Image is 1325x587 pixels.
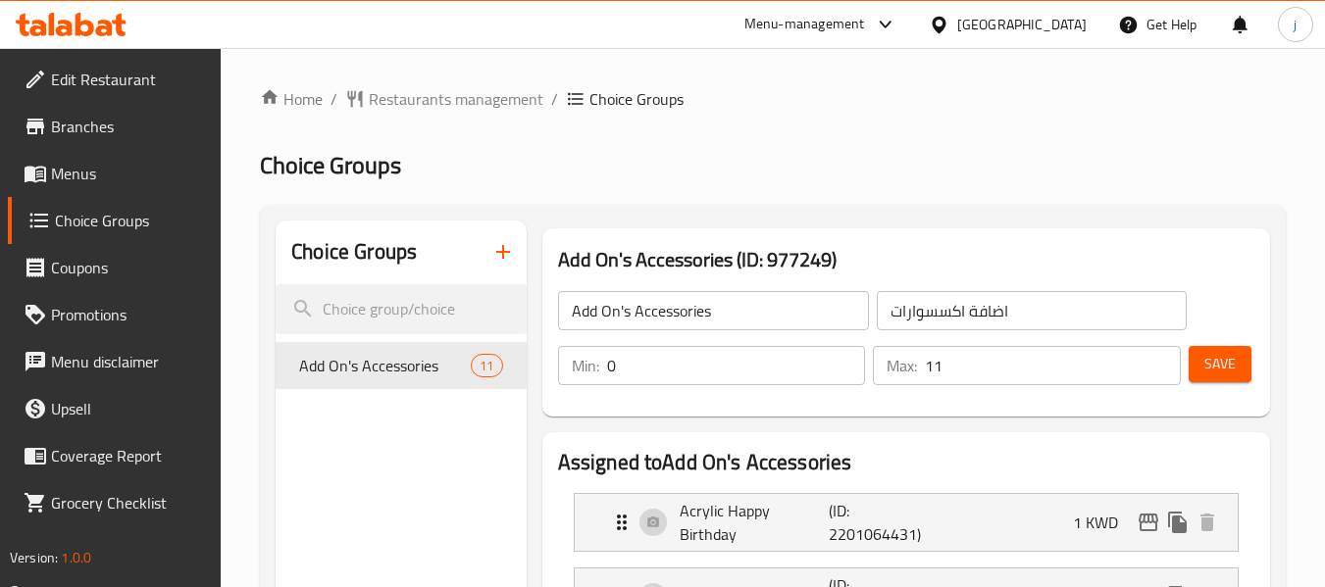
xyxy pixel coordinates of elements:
a: Restaurants management [345,87,543,111]
li: / [551,87,558,111]
h2: Assigned to Add On's Accessories [558,448,1254,477]
span: Grocery Checklist [51,491,206,514]
li: Expand [558,485,1254,560]
p: Max: [887,354,917,377]
a: Menu disclaimer [8,338,222,385]
span: Choice Groups [589,87,684,111]
a: Edit Restaurant [8,56,222,103]
p: Acrylic Happy Birthday [680,499,830,546]
a: Menus [8,150,222,197]
p: (ID: 2201064431) [829,499,929,546]
span: Menus [51,162,206,185]
span: Branches [51,115,206,138]
a: Promotions [8,291,222,338]
a: Grocery Checklist [8,479,222,526]
p: 1 KWD [1073,511,1134,534]
a: Coverage Report [8,432,222,479]
button: Save [1189,346,1251,382]
span: j [1294,14,1297,35]
button: duplicate [1163,508,1193,537]
span: 1.0.0 [61,545,91,570]
h3: Add On's Accessories (ID: 977249) [558,244,1254,275]
div: Expand [575,494,1238,551]
span: Choice Groups [260,143,401,187]
a: Home [260,87,323,111]
a: Upsell [8,385,222,432]
span: Save [1204,352,1236,376]
button: delete [1193,508,1222,537]
span: Add On's Accessories [299,354,471,377]
div: Choices [471,354,502,377]
span: 11 [472,357,501,375]
span: Restaurants management [369,87,543,111]
span: Upsell [51,397,206,420]
button: edit [1134,508,1163,537]
span: Version: [10,545,58,570]
div: Add On's Accessories11 [276,342,526,389]
p: Min: [572,354,599,377]
a: Choice Groups [8,197,222,244]
span: Menu disclaimer [51,350,206,373]
div: Menu-management [744,13,865,36]
h2: Choice Groups [291,237,417,267]
a: Coupons [8,244,222,291]
input: search [276,284,526,334]
div: [GEOGRAPHIC_DATA] [957,14,1087,35]
li: / [331,87,337,111]
span: Choice Groups [55,209,206,232]
span: Edit Restaurant [51,68,206,91]
span: Promotions [51,303,206,326]
span: Coverage Report [51,444,206,467]
span: Coupons [51,256,206,279]
a: Branches [8,103,222,150]
nav: breadcrumb [260,87,1286,111]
